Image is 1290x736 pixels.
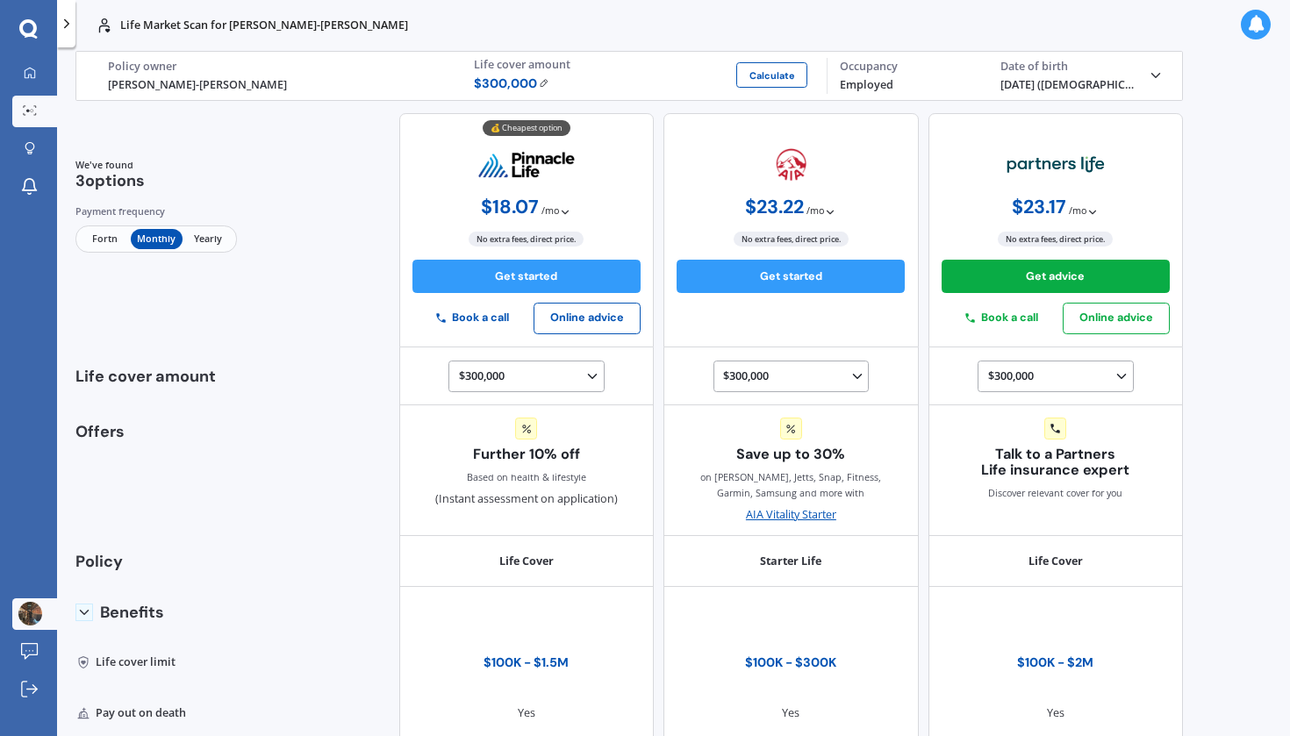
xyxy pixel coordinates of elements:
img: partners-life.webp [1007,155,1106,174]
div: $100K - $1.5M [484,654,569,671]
div: Life cover amount [75,347,247,405]
span: $ 23.22 [745,197,804,218]
div: 💰 Cheapest option [483,120,570,136]
span: 3 options [75,170,145,191]
span: No extra fees, direct price. [998,232,1113,247]
div: [PERSON_NAME]-[PERSON_NAME] [108,77,448,94]
div: Offers [75,424,247,536]
span: Yearly [183,229,234,249]
span: Fortn [79,229,131,249]
div: Life Cover [399,536,655,587]
div: Benefits [75,587,247,638]
div: $300,000 [723,368,864,387]
button: Get advice [942,260,1170,293]
button: Online advice [534,303,641,334]
div: Life cover limit [75,637,247,688]
span: Monthly [131,229,183,249]
img: picture [18,602,42,625]
button: Book a call [942,305,1063,331]
div: Employed [840,77,975,94]
img: Pay out on death [75,705,91,721]
div: Starter Life [663,536,919,587]
span: Discover relevant cover for you [988,485,1122,501]
div: $300,000 [459,368,600,387]
button: Calculate [736,62,807,88]
span: Further 10% off [473,447,580,463]
span: Talk to a Partners Life insurance expert [942,447,1170,480]
div: $100K - $300K [745,654,836,671]
img: pinnacle.webp [477,151,577,179]
div: Based on health & lifestyle [467,469,586,485]
span: $ 18.07 [481,197,539,218]
img: aia.webp [776,148,806,182]
button: Online advice [1063,303,1170,334]
div: Policy [75,536,247,587]
div: AIA Vitality Starter [746,507,836,523]
div: Payment frequency [75,204,237,219]
p: Life Market Scan for [PERSON_NAME]-[PERSON_NAME] [120,18,408,33]
img: life.f720d6a2d7cdcd3ad642.svg [95,16,114,35]
div: $300,000 [988,368,1129,387]
div: (Instant assessment on application) [435,418,618,507]
button: Get started [677,260,905,293]
div: Life Cover [928,536,1184,587]
div: Yes [782,705,799,721]
div: Yes [1047,705,1064,721]
div: Occupancy [840,60,975,74]
div: Policy owner [108,60,448,74]
div: $100K - $2M [1017,654,1093,671]
span: / mo [806,203,824,218]
div: Yes [518,705,535,721]
span: on [PERSON_NAME], Jetts, Snap, Fitness, Garmin, Samsung and more with [677,469,905,501]
span: No extra fees, direct price. [469,232,584,247]
div: Life cover amount [474,58,814,72]
button: Get started [412,260,641,293]
span: $ 23.17 [1012,197,1066,218]
span: / mo [541,203,559,218]
span: / mo [1069,203,1086,218]
div: Date of birth [1000,60,1136,74]
button: Book a call [412,305,534,331]
span: Save up to 30% [736,447,845,463]
div: [DATE] ([DEMOGRAPHIC_DATA].) [1000,77,1136,94]
span: No extra fees, direct price. [734,232,849,247]
img: Edit [539,78,549,88]
img: Life cover limit [75,654,91,670]
span: We've found [75,158,145,172]
span: $ 300,000 [474,75,549,94]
